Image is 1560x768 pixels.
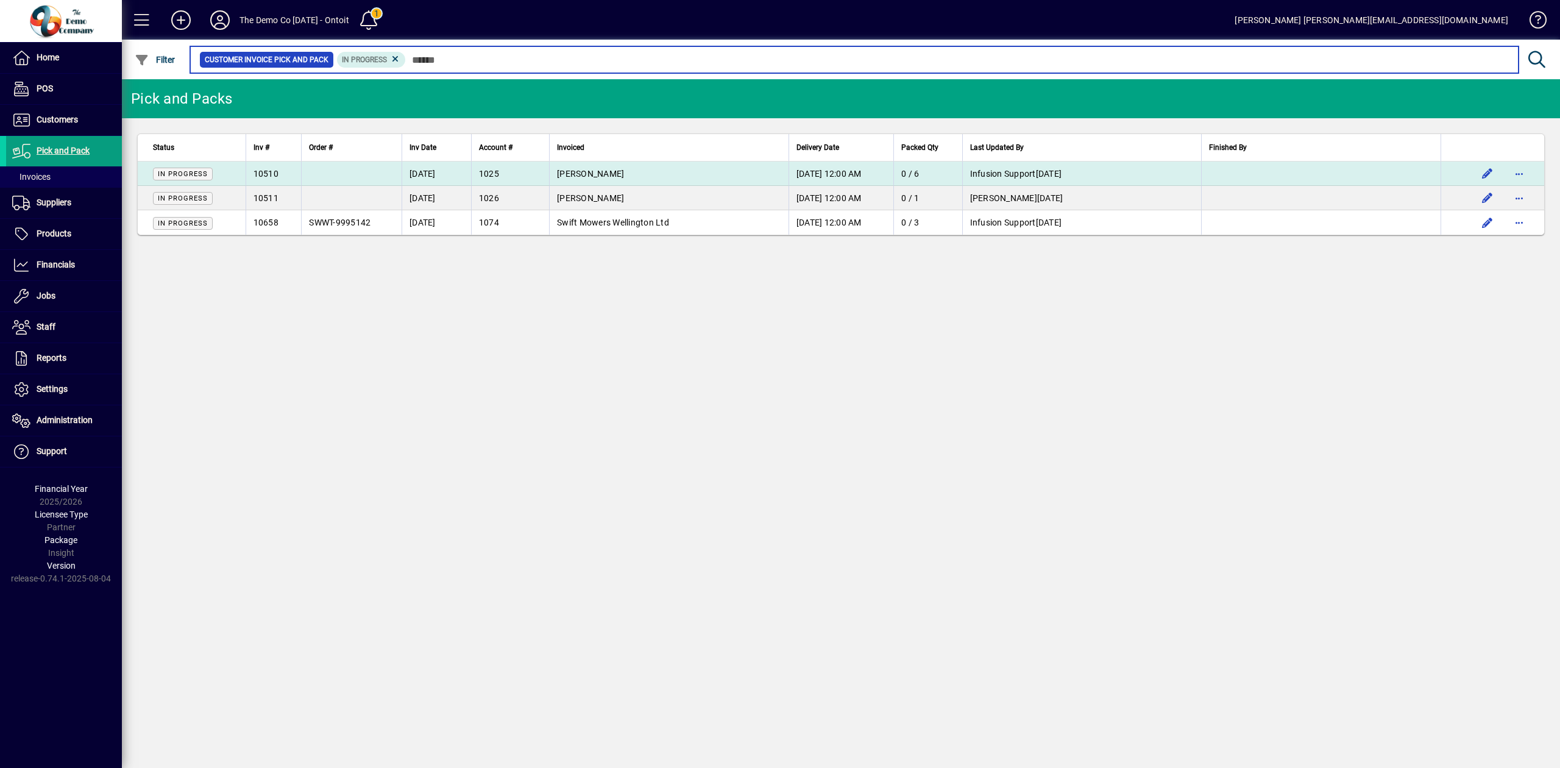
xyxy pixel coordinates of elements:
span: 10511 [253,193,278,203]
td: 0 / 6 [893,162,962,186]
a: Financials [6,250,122,280]
span: Settings [37,384,68,394]
span: Financial Year [35,484,88,494]
span: Finished By [1209,141,1247,154]
span: 10510 [253,169,278,179]
span: In Progress [158,194,208,202]
span: Licensee Type [35,510,88,519]
span: Products [37,229,71,238]
span: Customer Invoice Pick and Pack [205,54,328,66]
span: Invoiced [557,141,584,154]
span: 10658 [253,218,278,227]
a: Products [6,219,122,249]
button: Filter [132,49,179,71]
span: Inv # [253,141,269,154]
div: Pick and Packs [131,89,233,108]
div: Inv Date [409,141,464,154]
button: Edit [1478,213,1497,232]
a: POS [6,74,122,104]
a: Knowledge Base [1520,2,1545,42]
span: Invoices [12,172,51,182]
div: Inv # [253,141,294,154]
a: Administration [6,405,122,436]
a: Support [6,436,122,467]
span: [PERSON_NAME] [557,193,624,203]
mat-chip: Pick Pack Status: In Progress [337,52,406,68]
div: Order # [309,141,394,154]
div: Last Updated By [970,141,1194,154]
span: Reports [37,353,66,363]
span: Status [153,141,174,154]
span: Infusion Support [970,169,1036,179]
div: Invoiced [557,141,781,154]
span: Suppliers [37,197,71,207]
td: [DATE] [962,162,1202,186]
button: Add [161,9,200,31]
span: In Progress [158,219,208,227]
span: Infusion Support [970,218,1036,227]
span: Staff [37,322,55,332]
td: 0 / 3 [893,210,962,235]
a: Reports [6,343,122,374]
button: More options [1509,188,1529,208]
td: [DATE] [962,210,1202,235]
div: Delivery Date [796,141,886,154]
div: Finished By [1209,141,1433,154]
button: Edit [1478,164,1497,183]
div: Account # [479,141,542,154]
button: Edit [1478,188,1497,208]
td: 0 / 1 [893,186,962,210]
span: Inv Date [409,141,436,154]
span: Support [37,446,67,456]
span: 1025 [479,169,499,179]
span: Pick and Pack [37,146,90,155]
a: Suppliers [6,188,122,218]
div: The Demo Co [DATE] - Ontoit [239,10,349,30]
button: Profile [200,9,239,31]
td: [DATE] [402,210,471,235]
a: Staff [6,312,122,343]
span: Order # [309,141,333,154]
span: Jobs [37,291,55,300]
span: 1026 [479,193,499,203]
span: Customers [37,115,78,124]
td: [DATE] [962,186,1202,210]
span: [PERSON_NAME] [970,193,1037,203]
td: [DATE] [402,162,471,186]
button: More options [1509,164,1529,183]
a: Customers [6,105,122,135]
span: Filter [135,55,175,65]
span: Delivery Date [796,141,839,154]
span: Package [44,535,77,545]
span: Last Updated By [970,141,1024,154]
span: [PERSON_NAME] [557,169,624,179]
span: In Progress [342,55,387,64]
span: Account # [479,141,512,154]
a: Settings [6,374,122,405]
a: Invoices [6,166,122,187]
span: Packed Qty [901,141,938,154]
button: More options [1509,213,1529,232]
div: [PERSON_NAME] [PERSON_NAME][EMAIL_ADDRESS][DOMAIN_NAME] [1235,10,1508,30]
span: Administration [37,415,93,425]
span: 1074 [479,218,499,227]
td: [DATE] 12:00 AM [789,210,893,235]
td: [DATE] 12:00 AM [789,186,893,210]
span: Version [47,561,76,571]
a: Home [6,43,122,73]
span: In Progress [158,170,208,178]
span: Home [37,52,59,62]
span: Financials [37,260,75,269]
span: POS [37,84,53,93]
a: Jobs [6,281,122,311]
td: [DATE] 12:00 AM [789,162,893,186]
span: Swift Mowers Wellington Ltd [557,218,669,227]
td: [DATE] [402,186,471,210]
span: SWWT-9995142 [309,218,370,227]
